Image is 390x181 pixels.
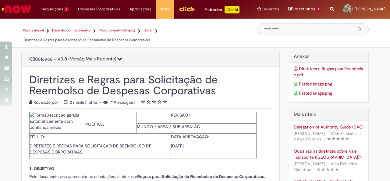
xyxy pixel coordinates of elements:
[326,160,330,168] span: •
[294,136,321,142] time: 04/08/2025 15:44:51
[141,100,145,104] i: 1
[70,100,97,105] time: 29/07/2025 17:40:50
[359,129,362,138] span: •
[29,174,265,179] span: Este documento visa apresentar as orientações, diretrizes e
[331,131,357,136] span: 3746 Exibições
[152,100,156,104] i: 3
[42,6,63,12] span: Requisições
[294,161,325,166] span: [PERSON_NAME]
[137,174,265,179] strong: Regras para Solicitação de Reembolso de Despesas Corporativas.
[294,66,364,78] a: Download de anexo Diretrizes e Regras para Reembolso.pdf
[294,64,364,98] ul: Anexos
[29,56,53,62] span: KB0016968
[70,100,97,105] span: 2 mês(es) atrás
[225,6,239,13] p: +GenAi
[294,136,321,142] span: 2 mês(es) atrás
[294,124,364,130] a: Delegation of Authority Guide (DAG)
[294,148,364,160] a: Quais são as diretrizes sobre Vale Transporte ([GEOGRAPHIC_DATA])?
[204,6,239,13] div: Padroniza
[30,134,171,140] p: TÍTULO:
[23,28,44,33] a: Página inicial
[294,81,364,87] a: Download de anexo Pasted image.png
[294,131,325,136] span: [PERSON_NAME]
[358,160,362,168] span: •
[262,6,279,12] span: Favoritos
[294,167,311,172] time: 02/09/2025 17:11:20
[58,54,122,64] button: 3.0 (Versão Mais Recente)
[30,112,85,130] img: FormaDescrição gerada automaticamente com confiança média
[29,166,54,171] span: 1. OBJETIVO
[294,90,364,96] a: Download de anexo Pasted image.png
[288,6,321,12] a: Rascunhos
[61,100,63,105] span: •
[312,165,316,174] span: •
[23,38,151,42] span: Diretrizes e Regras para Solicitação de Reembolso de Despesas Corporativas
[78,6,120,12] span: Despesas Corporativas
[141,100,167,105] span: Classificação média do artigo - 0.0 de 5 estrelas
[316,7,321,12] span: 1
[138,100,140,105] span: •
[179,4,195,13] img: click_logo_yellow_360x200.png
[293,6,315,12] span: Rascunhos
[147,100,151,104] i: 2
[322,135,326,143] span: •
[137,124,256,130] p: MUNDO / ÁREA / SUB ÁREA: AC
[110,100,135,105] span: 719 exibições
[52,28,90,33] a: Base de conhecimento
[30,143,171,155] p: DIRETRIZES E REGRAS PARA SOLICITAÇÃO DE REEMBOLSO DE DESPESAS CORPORATIVAS
[54,56,122,62] span: -
[64,7,69,12] span: 1
[355,6,385,12] span: [PERSON_NAME]
[160,6,170,12] span: More
[144,28,152,33] a: Geral
[294,112,364,118] h2: Artigos Mais Úteis
[99,28,135,33] a: Procurement (Artigos)
[326,129,330,138] span: •
[294,54,364,60] h2: Anexos
[29,100,59,105] span: Revisado por
[29,74,272,96] h1: Diretrizes e Regras para Solicitação de Reembolso de Despesas Corporativas
[171,143,256,149] p: [DATE]
[331,161,357,166] span: 1068 Exibições
[171,112,256,118] p: REVISÃO 1
[129,6,151,12] span: Aprovações
[85,121,136,127] p: POLITICA
[294,167,311,172] span: 28d atrás
[171,134,256,140] p: DATA APROVAÇÃO:
[1,3,32,15] img: ServiceNow
[163,100,167,104] i: 5
[158,100,162,104] i: 4
[100,100,102,105] span: •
